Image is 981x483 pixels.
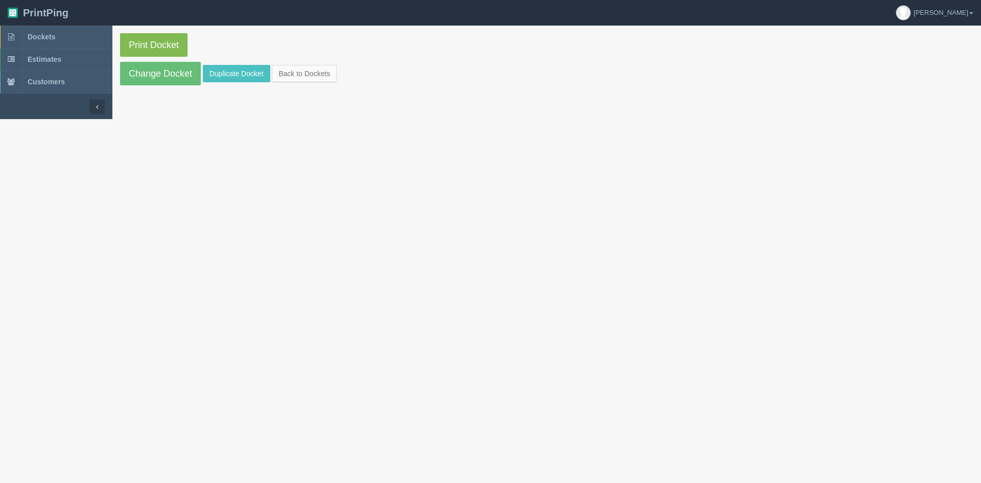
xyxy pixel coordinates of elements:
[28,55,61,63] span: Estimates
[28,78,65,86] span: Customers
[28,33,55,41] span: Dockets
[203,65,270,82] a: Duplicate Docket
[120,33,188,57] a: Print Docket
[896,6,910,20] img: avatar_default-7531ab5dedf162e01f1e0bb0964e6a185e93c5c22dfe317fb01d7f8cd2b1632c.jpg
[8,8,18,18] img: logo-3e63b451c926e2ac314895c53de4908e5d424f24456219fb08d385ab2e579770.png
[272,65,337,82] a: Back to Dockets
[120,62,201,85] a: Change Docket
